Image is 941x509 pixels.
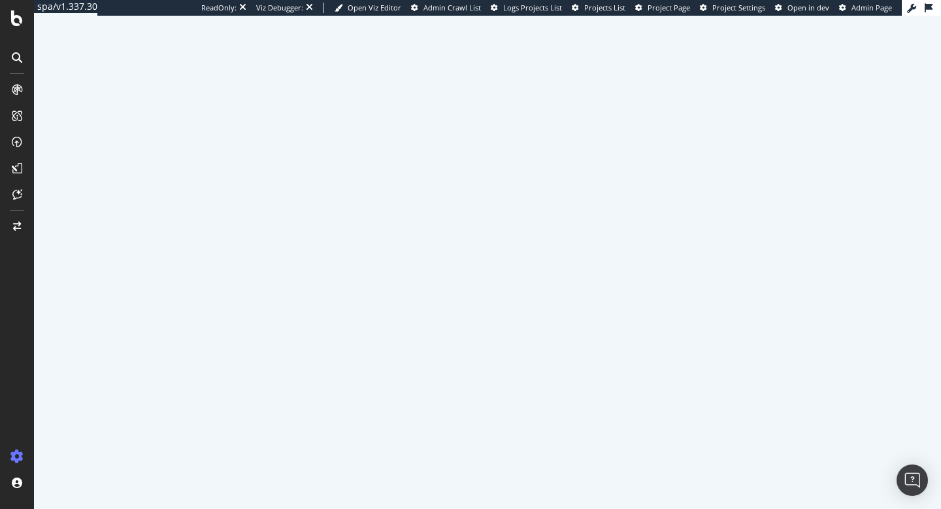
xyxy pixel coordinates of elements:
span: Project Settings [712,3,765,12]
span: Open in dev [787,3,829,12]
a: Admin Page [839,3,892,13]
span: Logs Projects List [503,3,562,12]
a: Admin Crawl List [411,3,481,13]
div: ReadOnly: [201,3,237,13]
div: Viz Debugger: [256,3,303,13]
span: Project Page [648,3,690,12]
a: Projects List [572,3,625,13]
a: Open Viz Editor [335,3,401,13]
a: Logs Projects List [491,3,562,13]
a: Open in dev [775,3,829,13]
span: Admin Crawl List [423,3,481,12]
span: Open Viz Editor [348,3,401,12]
a: Project Settings [700,3,765,13]
span: Admin Page [851,3,892,12]
span: Projects List [584,3,625,12]
a: Project Page [635,3,690,13]
div: Open Intercom Messenger [897,465,928,496]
